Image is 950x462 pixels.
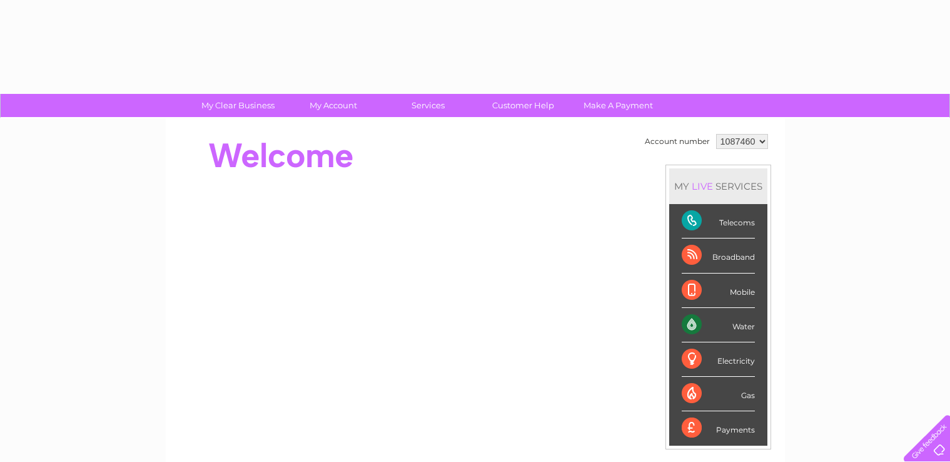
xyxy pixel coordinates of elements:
[642,131,713,152] td: Account number
[669,168,767,204] div: MY SERVICES
[186,94,290,117] a: My Clear Business
[682,411,755,445] div: Payments
[472,94,575,117] a: Customer Help
[567,94,670,117] a: Make A Payment
[682,239,755,273] div: Broadband
[682,377,755,411] div: Gas
[682,342,755,377] div: Electricity
[281,94,385,117] a: My Account
[376,94,480,117] a: Services
[682,274,755,308] div: Mobile
[689,180,715,192] div: LIVE
[682,308,755,342] div: Water
[682,204,755,239] div: Telecoms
